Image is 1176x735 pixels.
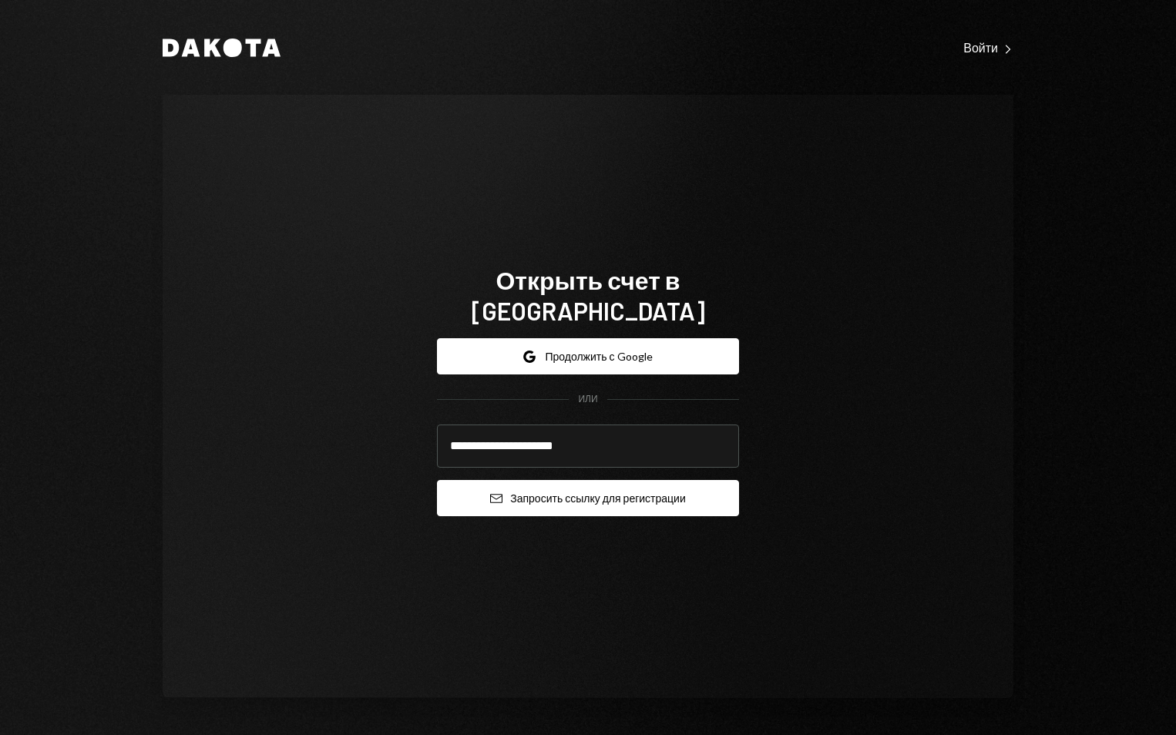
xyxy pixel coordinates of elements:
font: Запросить ссылку для регистрации [510,490,686,506]
a: Войти [963,39,1013,56]
font: Войти [963,40,998,55]
h1: Открыть счет в [GEOGRAPHIC_DATA] [437,264,739,326]
button: Продолжить с Google [437,338,739,374]
button: Запросить ссылку для регистрации [437,480,739,516]
div: ИЛИ [578,393,597,406]
font: Продолжить с Google [545,348,652,364]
